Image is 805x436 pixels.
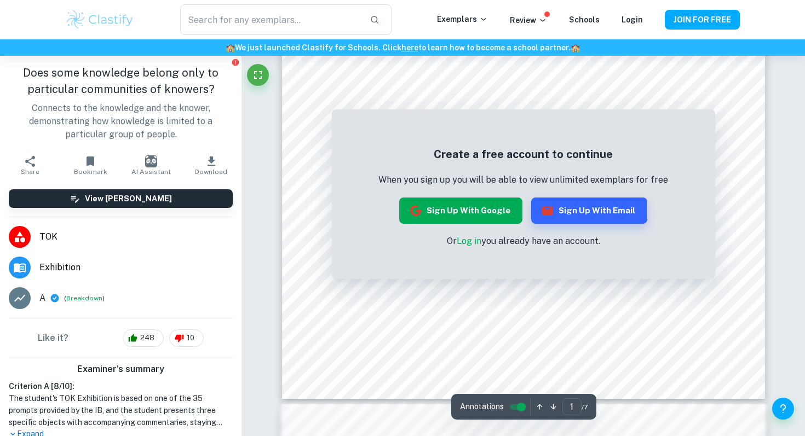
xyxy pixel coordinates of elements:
span: Exhibition [39,261,233,274]
p: A [39,292,45,305]
span: 🏫 [226,43,235,52]
h5: Create a free account to continue [378,146,668,162]
h6: View [PERSON_NAME] [85,193,172,205]
a: Login [622,15,643,24]
h6: We just launched Clastify for Schools. Click to learn how to become a school partner. [2,42,803,54]
span: TOK [39,230,233,243]
h1: Does some knowledge belong only to particular communities of knowers? [9,65,233,97]
h6: Criterion A [ 8 / 10 ]: [9,380,233,392]
span: Download [195,168,227,176]
a: Log in [457,236,481,246]
button: Report issue [231,58,239,66]
button: Fullscreen [247,64,269,86]
span: 248 [134,333,160,344]
p: Review [510,14,547,26]
h6: Examiner's summary [4,363,237,376]
h1: The student's TOK Exhibition is based on one of the 35 prompts provided by the IB, and the studen... [9,392,233,428]
img: AI Assistant [145,155,157,167]
a: here [401,43,418,52]
p: When you sign up you will be able to view unlimited exemplars for free [378,173,668,187]
button: AI Assistant [121,150,181,181]
span: 10 [181,333,200,344]
button: Download [181,150,242,181]
img: Clastify logo [65,9,135,31]
p: Exemplars [437,13,488,25]
span: AI Assistant [131,168,171,176]
button: Breakdown [66,293,102,303]
button: View [PERSON_NAME] [9,189,233,208]
span: / 7 [582,402,588,412]
span: Bookmark [74,168,107,176]
button: JOIN FOR FREE [665,10,740,30]
div: 10 [169,329,204,347]
span: Share [21,168,39,176]
span: 🏫 [571,43,580,52]
button: Sign up with Google [399,197,522,224]
span: ( ) [64,293,105,304]
button: Sign up with Email [531,197,647,224]
button: Help and Feedback [772,398,794,420]
p: Connects to the knowledge and the knower, demonstrating how knowledge is limited to a particular ... [9,102,233,141]
button: Bookmark [60,150,120,181]
p: Or you already have an account. [378,235,668,248]
h6: Like it? [38,332,68,345]
span: Annotations [460,401,504,412]
div: 248 [123,329,164,347]
a: Schools [569,15,600,24]
input: Search for any exemplars... [180,4,361,35]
